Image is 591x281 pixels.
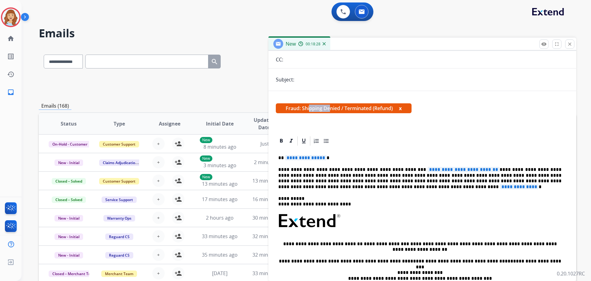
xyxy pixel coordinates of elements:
button: + [152,267,165,279]
span: Customer Support [99,141,139,147]
span: + [157,251,160,258]
div: Underline [299,136,308,146]
p: Subject: [276,76,294,83]
span: 33 minutes ago [252,270,288,277]
span: + [157,196,160,203]
mat-icon: remove_red_eye [541,41,547,47]
span: Closed – Solved [52,178,86,184]
mat-icon: list_alt [7,53,14,60]
span: 35 minutes ago [202,251,238,258]
button: + [152,212,165,224]
div: Ordered List [312,136,321,146]
span: Customer Support [99,178,139,184]
mat-icon: close [567,41,573,47]
mat-icon: person_add [175,270,182,277]
span: 2 minutes ago [254,159,287,166]
span: Type [114,120,125,127]
mat-icon: person_add [175,159,182,166]
mat-icon: person_add [175,196,182,203]
span: On-Hold - Customer [49,141,91,147]
p: Emails (168) [39,102,71,110]
span: Fraud: Shipping Denied / Terminated (Refund) [276,103,412,113]
span: 16 minutes ago [252,196,288,203]
button: + [152,175,165,187]
span: + [157,233,160,240]
mat-icon: inbox [7,89,14,96]
span: Service Support [102,196,137,203]
span: + [157,159,160,166]
span: Reguard CS [105,233,133,240]
img: avatar [2,9,19,26]
span: + [157,270,160,277]
span: New [286,40,296,47]
span: Assignee [159,120,180,127]
span: + [157,140,160,147]
span: + [157,214,160,221]
span: 30 minutes ago [252,214,288,221]
span: Updated Date [250,116,278,131]
p: CC: [276,56,283,63]
span: 8 minutes ago [203,143,236,150]
span: New - Initial [54,233,83,240]
mat-icon: fullscreen [554,41,560,47]
mat-icon: person_add [175,140,182,147]
span: 32 minutes ago [252,251,288,258]
span: 2 hours ago [206,214,234,221]
p: New [200,155,212,162]
span: + [157,177,160,184]
span: Closed – Solved [52,196,86,203]
h2: Emails [39,27,576,39]
div: Bullet List [322,136,331,146]
p: New [200,137,212,143]
span: 13 minutes ago [252,177,288,184]
div: Italic [287,136,296,146]
span: New - Initial [54,215,83,221]
span: Just now [260,140,280,147]
mat-icon: person_add [175,214,182,221]
span: Claims Adjudication [99,159,141,166]
p: 0.20.1027RC [557,270,585,277]
mat-icon: person_add [175,233,182,240]
span: Closed – Merchant Transfer [49,271,105,277]
mat-icon: person_add [175,177,182,184]
button: x [399,105,402,112]
span: Merchant Team [101,271,137,277]
mat-icon: person_add [175,251,182,258]
p: New [200,174,212,180]
span: 17 minutes ago [202,196,238,203]
span: [DATE] [212,270,227,277]
div: Bold [277,136,286,146]
span: Initial Date [206,120,234,127]
span: New - Initial [54,159,83,166]
span: New - Initial [54,252,83,258]
mat-icon: history [7,71,14,78]
button: + [152,138,165,150]
button: + [152,230,165,242]
span: 3 minutes ago [203,162,236,169]
button: + [152,193,165,205]
button: + [152,249,165,261]
span: 32 minutes ago [252,233,288,240]
mat-icon: home [7,35,14,42]
span: 13 minutes ago [202,180,238,187]
span: Reguard CS [105,252,133,258]
span: Status [61,120,77,127]
span: 00:18:28 [306,42,320,47]
span: Warranty Ops [103,215,135,221]
button: + [152,156,165,168]
span: 33 minutes ago [202,233,238,240]
mat-icon: search [211,58,218,65]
